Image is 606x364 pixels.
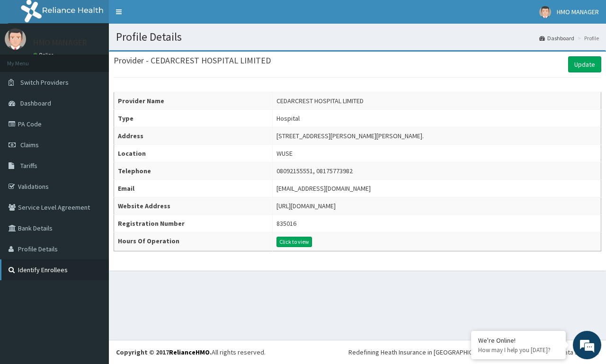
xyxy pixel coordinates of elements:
[33,52,56,58] a: Online
[276,114,300,123] div: Hospital
[114,215,273,232] th: Registration Number
[116,348,212,356] strong: Copyright © 2017 .
[276,184,371,193] div: [EMAIL_ADDRESS][DOMAIN_NAME]
[20,161,37,170] span: Tariffs
[276,219,296,228] div: 835016
[348,347,599,357] div: Redefining Heath Insurance in [GEOGRAPHIC_DATA] using Telemedicine and Data Science!
[114,92,273,110] th: Provider Name
[114,180,273,197] th: Email
[539,34,574,42] a: Dashboard
[557,8,599,16] span: HMO MANAGER
[114,145,273,162] th: Location
[114,127,273,145] th: Address
[5,28,26,50] img: User Image
[114,110,273,127] th: Type
[114,56,271,65] h3: Provider - CEDARCREST HOSPITAL LIMITED
[276,166,353,176] div: 08092155551, 08175773982
[169,348,210,356] a: RelianceHMO
[276,131,424,141] div: [STREET_ADDRESS][PERSON_NAME][PERSON_NAME].
[276,201,336,211] div: [URL][DOMAIN_NAME]
[276,96,364,106] div: CEDARCREST HOSPITAL LIMITED
[478,346,559,354] p: How may I help you today?
[20,78,69,87] span: Switch Providers
[539,6,551,18] img: User Image
[568,56,601,72] a: Update
[575,34,599,42] li: Profile
[114,232,273,251] th: Hours Of Operation
[20,99,51,107] span: Dashboard
[478,336,559,345] div: We're Online!
[276,149,293,158] div: WUSE
[109,340,606,364] footer: All rights reserved.
[114,197,273,215] th: Website Address
[33,38,87,47] p: HMO MANAGER
[116,31,599,43] h1: Profile Details
[20,141,39,149] span: Claims
[276,237,312,247] button: Click to view
[114,162,273,180] th: Telephone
